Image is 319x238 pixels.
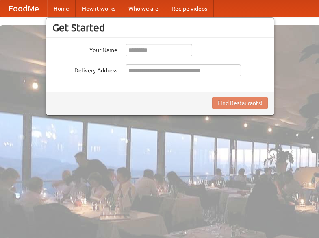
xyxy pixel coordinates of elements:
[52,64,117,74] label: Delivery Address
[165,0,214,17] a: Recipe videos
[76,0,122,17] a: How it works
[212,97,268,109] button: Find Restaurants!
[47,0,76,17] a: Home
[122,0,165,17] a: Who we are
[52,44,117,54] label: Your Name
[0,0,47,17] a: FoodMe
[52,22,268,34] h3: Get Started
